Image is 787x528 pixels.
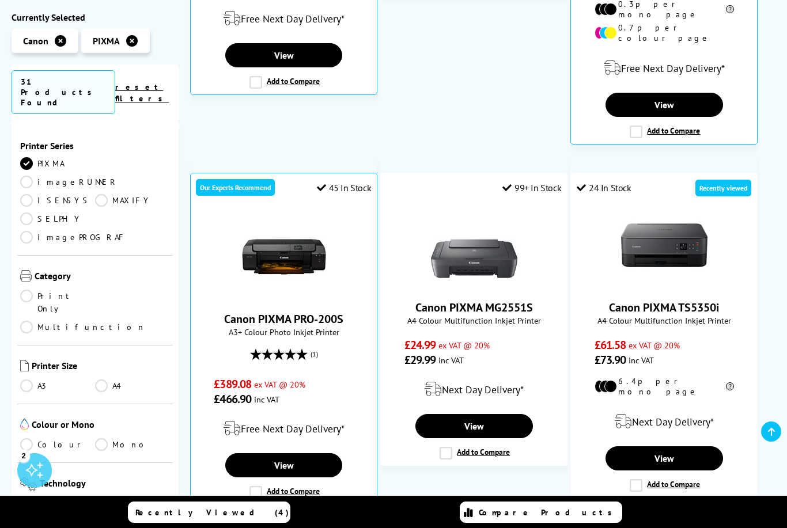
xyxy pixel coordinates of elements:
a: View [225,43,343,67]
span: £29.99 [404,352,436,367]
span: A4 Colour Multifunction Inkjet Printer [577,315,751,326]
a: Canon PIXMA TS5350i [621,279,707,291]
a: Colour [20,438,95,451]
a: View [225,453,343,477]
div: 99+ In Stock [502,182,561,193]
span: A3+ Colour Photo Inkjet Printer [196,326,371,337]
label: Add to Compare [630,126,700,138]
a: View [606,93,723,117]
label: Add to Compare [249,76,320,89]
a: A4 [95,379,170,392]
span: ex VAT @ 20% [438,340,490,351]
span: Technology [40,477,170,493]
img: Canon PIXMA MG2551S [431,202,517,288]
div: Our Experts Recommend [196,179,275,196]
span: Printer Size [32,360,170,374]
span: Canon [23,35,48,47]
div: modal_delivery [577,52,751,84]
a: iSENSYS [20,194,95,207]
a: Canon PIXMA PRO-200S [224,312,343,326]
div: 2 [17,449,30,462]
img: Canon PIXMA PRO-200S [241,214,327,300]
a: A3 [20,379,95,392]
img: Canon PIXMA TS5350i [621,202,707,288]
a: View [606,446,723,470]
div: 24 In Stock [577,182,631,193]
div: Currently Selected [12,12,179,23]
span: A4 Colour Multifunction Inkjet Printer [387,315,561,326]
span: (1) [311,343,318,365]
div: modal_delivery [196,412,371,445]
div: 45 In Stock [317,182,371,193]
a: Canon PIXMA MG2551S [415,300,533,315]
img: Category [20,270,32,282]
img: Printer Size [20,360,29,371]
label: Add to Compare [249,486,320,499]
label: Add to Compare [440,447,510,459]
span: Compare Products [479,507,618,518]
span: £389.08 [214,377,251,392]
span: inc VAT [438,355,464,366]
span: ex VAT @ 20% [254,379,305,390]
span: Recently Viewed (4) [135,507,289,518]
a: imageRUNNER [20,176,118,188]
a: View [415,414,533,438]
a: PIXMA [20,157,95,170]
span: inc VAT [254,394,279,405]
a: MAXIFY [95,194,170,207]
a: imagePROGRAF [20,231,127,244]
div: modal_delivery [577,405,751,438]
span: £24.99 [404,337,436,352]
a: Canon PIXMA PRO-200S [241,291,327,302]
span: inc VAT [629,355,654,366]
a: Mono [95,438,170,451]
a: Canon PIXMA TS5350i [609,300,719,315]
span: Printer Series [20,140,170,151]
img: Colour or Mono [20,419,29,430]
span: £466.90 [214,392,251,407]
li: 6.4p per mono page [595,376,734,397]
li: 0.7p per colour page [595,22,734,43]
a: Multifunction [20,321,146,333]
span: Category [35,270,170,284]
span: £61.58 [595,337,626,352]
span: PIXMA [93,35,120,47]
a: Canon PIXMA MG2551S [431,279,517,291]
a: Recently Viewed (4) [128,502,290,523]
span: £73.90 [595,352,626,367]
div: modal_delivery [387,373,561,405]
div: Recently viewed [695,180,751,196]
a: Print Only [20,290,95,315]
span: ex VAT @ 20% [629,340,680,351]
span: 31 Products Found [12,70,115,114]
a: Compare Products [460,502,622,523]
label: Add to Compare [630,479,700,492]
a: reset filters [115,82,169,104]
div: modal_delivery [196,2,371,35]
a: SELPHY [20,212,95,225]
span: Colour or Mono [32,419,170,432]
